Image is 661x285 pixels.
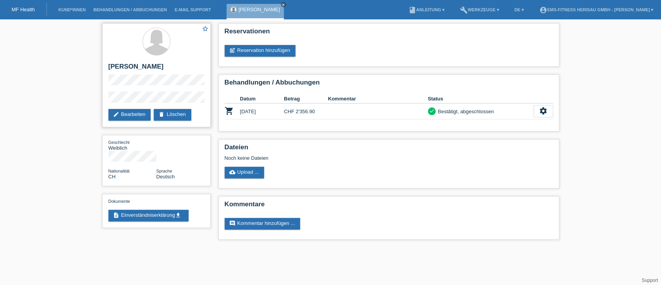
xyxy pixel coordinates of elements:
th: Datum [240,94,284,104]
h2: Behandlungen / Abbuchungen [225,79,553,90]
h2: [PERSON_NAME] [108,63,204,74]
i: get_app [175,212,181,218]
a: commentKommentar hinzufügen ... [225,218,300,230]
a: [PERSON_NAME] [239,7,280,12]
a: deleteLöschen [154,109,191,121]
i: settings [539,107,548,115]
i: book [409,6,416,14]
a: bookAnleitung ▾ [405,7,448,12]
a: Behandlungen / Abbuchungen [89,7,171,12]
a: Kund*innen [55,7,89,12]
h2: Reservationen [225,28,553,39]
span: Geschlecht [108,140,130,145]
a: cloud_uploadUpload ... [225,167,264,178]
a: MF Health [12,7,35,12]
span: Nationalität [108,169,130,173]
a: close [281,2,286,7]
td: CHF 2'356.90 [284,104,328,119]
span: Deutsch [156,174,175,180]
a: editBearbeiten [108,109,151,121]
a: DE ▾ [510,7,527,12]
a: E-Mail Support [171,7,215,12]
div: Weiblich [108,139,156,151]
i: star_border [202,25,209,32]
span: Schweiz [108,174,116,180]
a: star_border [202,25,209,33]
a: buildWerkzeuge ▾ [456,7,503,12]
i: check [429,108,434,114]
i: close [282,3,285,7]
span: Dokumente [108,199,130,204]
i: post_add [229,47,235,54]
i: edit [113,111,119,117]
td: [DATE] [240,104,284,119]
i: delete [158,111,165,117]
i: comment [229,220,235,226]
i: POSP00028161 [225,106,234,116]
th: Kommentar [328,94,428,104]
span: Sprache [156,169,172,173]
i: description [113,212,119,218]
h2: Dateien [225,143,553,155]
th: Betrag [284,94,328,104]
div: Noch keine Dateien [225,155,461,161]
th: Status [428,94,534,104]
i: cloud_upload [229,169,235,175]
a: Support [642,278,658,283]
a: account_circleEMS-Fitness Herisau GmbH - [PERSON_NAME] ▾ [536,7,657,12]
h2: Kommentare [225,200,553,212]
a: descriptionEinverständniserklärungget_app [108,210,189,221]
div: Bestätigt, abgeschlossen [436,107,494,116]
i: account_circle [539,6,547,14]
i: build [460,6,468,14]
a: post_addReservation hinzufügen [225,45,296,57]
